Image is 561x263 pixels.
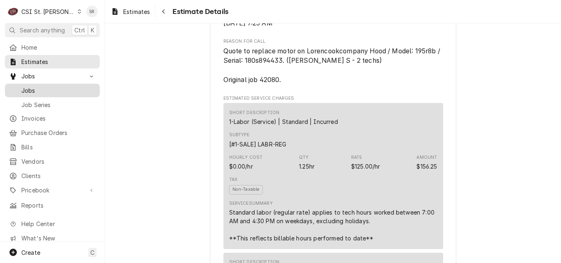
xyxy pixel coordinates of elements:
[5,140,100,154] a: Bills
[86,6,98,17] div: SR
[21,186,83,194] span: Pricebook
[157,5,170,18] button: Navigate back
[21,43,96,52] span: Home
[5,84,100,97] a: Jobs
[229,117,338,126] div: Short Description
[5,112,100,125] a: Invoices
[299,162,315,171] div: Quantity
[5,155,100,168] a: Vendors
[21,143,96,151] span: Bills
[21,249,40,256] span: Create
[21,201,96,210] span: Reports
[5,169,100,183] a: Clients
[5,41,100,54] a: Home
[21,172,96,180] span: Clients
[123,7,150,16] span: Estimates
[223,46,443,85] span: Reason for Call
[351,162,380,171] div: Price
[21,114,96,123] span: Invoices
[21,128,96,137] span: Purchase Orders
[86,6,98,17] div: Stephani Roth's Avatar
[21,72,83,80] span: Jobs
[5,23,100,37] button: Search anythingCtrlK
[21,157,96,166] span: Vendors
[351,154,380,171] div: Price
[5,55,100,69] a: Estimates
[229,154,263,171] div: Cost
[229,176,237,183] div: Tax
[351,154,362,161] div: Rate
[223,103,443,249] div: Line Item
[416,154,437,161] div: Amount
[229,110,338,126] div: Short Description
[229,208,437,242] div: Standard labor (regular rate) applies to tech hours worked between 7:00 AM and 4:30 PM on weekday...
[21,234,95,242] span: What's New
[5,217,100,231] a: Go to Help Center
[229,110,280,116] div: Short Description
[21,7,75,16] div: CSI St. [PERSON_NAME]
[229,200,273,207] div: Service Summary
[21,86,96,95] span: Jobs
[108,5,153,18] a: Estimates
[7,6,19,17] div: C
[21,220,95,228] span: Help Center
[5,98,100,112] a: Job Series
[7,6,19,17] div: CSI St. Louis's Avatar
[299,154,310,161] div: Qty.
[5,183,100,197] a: Go to Pricebook
[5,126,100,140] a: Purchase Orders
[299,154,315,171] div: Quantity
[416,154,437,171] div: Amount
[91,26,94,34] span: K
[21,57,96,66] span: Estimates
[229,185,263,194] span: Non-Taxable
[223,47,442,84] span: Quote to replace motor on Lorencookcompany Hood / Model: 195r8b / Serial: 180s894433. ([PERSON_NA...
[416,162,437,171] div: Amount
[170,6,228,17] span: Estimate Details
[5,69,100,83] a: Go to Jobs
[21,101,96,109] span: Job Series
[229,132,287,148] div: Subtype
[229,154,263,161] div: Hourly Cost
[90,248,94,257] span: C
[229,140,287,149] div: Subtype
[20,26,65,34] span: Search anything
[223,95,443,102] span: Estimated Service Charges
[223,38,443,85] div: Reason for Call
[5,231,100,245] a: Go to What's New
[223,38,443,45] span: Reason for Call
[74,26,85,34] span: Ctrl
[5,199,100,212] a: Reports
[229,132,250,138] div: Subtype
[229,162,253,171] div: Cost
